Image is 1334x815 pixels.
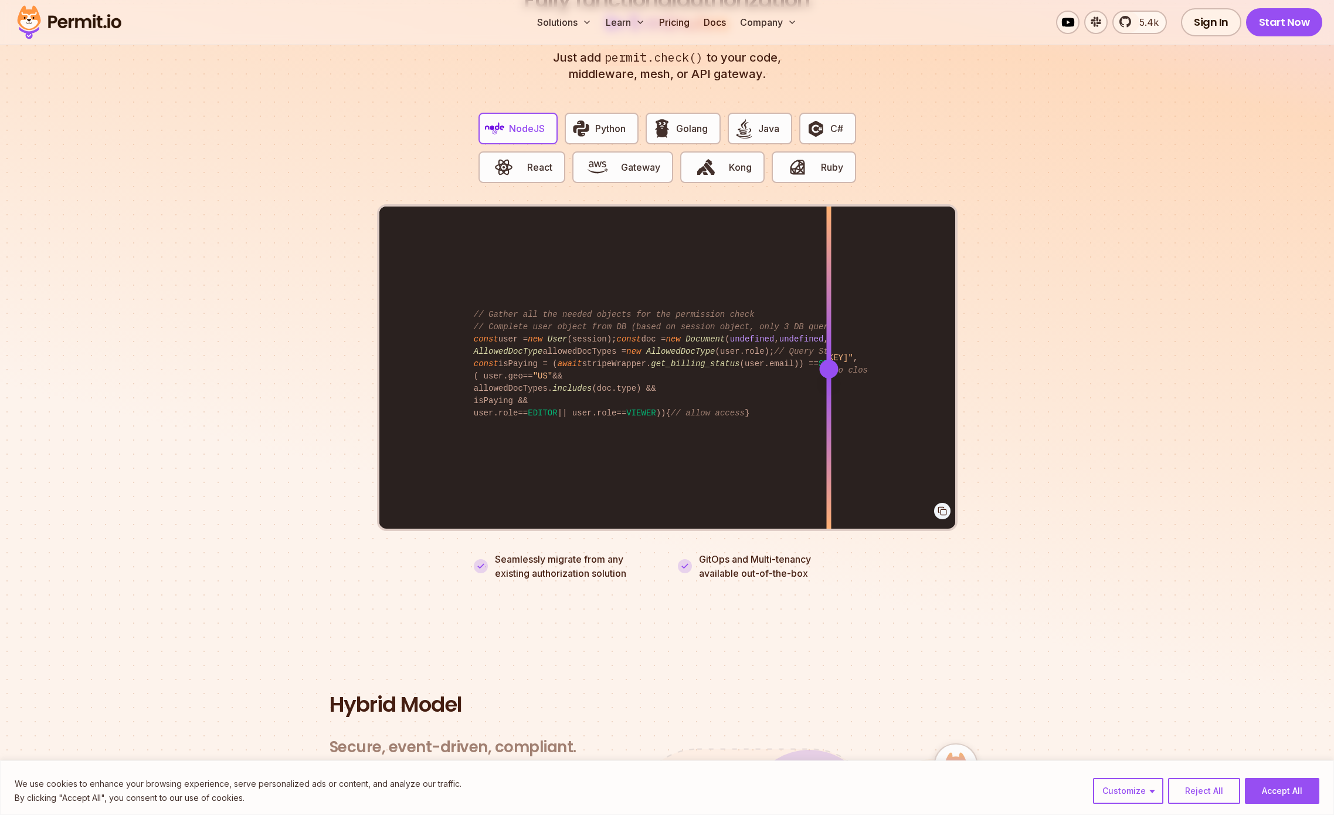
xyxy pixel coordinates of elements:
[758,121,779,136] span: Java
[616,384,636,393] span: type
[654,11,694,34] a: Pricing
[734,119,754,138] img: Java
[527,160,552,174] span: React
[626,347,641,356] span: new
[558,359,582,368] span: await
[15,777,461,791] p: We use cookies to enhance your browsing experience, serve personalized ads or content, and analyz...
[528,408,557,418] span: EDITOR
[466,299,868,429] code: user = (session); doc = ( , , session. ); allowedDocTypes = (user. ); isPaying = ( stripeWrapper....
[474,359,498,368] span: const
[1246,8,1323,36] a: Start Now
[474,347,543,356] span: AllowedDocType
[601,11,650,34] button: Learn
[806,119,826,138] img: C#
[1168,778,1240,804] button: Reject All
[509,121,545,136] span: NodeJS
[819,359,882,368] span: STRIPE_PAYING
[621,160,660,174] span: Gateway
[729,160,752,174] span: Kong
[541,49,794,82] p: Just add to your code, middleware, mesh, or API gateway.
[1132,15,1159,29] span: 5.4k
[552,384,592,393] span: includes
[595,121,626,136] span: Python
[474,310,755,319] span: // Gather all the needed objects for the permission check
[532,11,596,34] button: Solutions
[597,408,617,418] span: role
[528,334,542,344] span: new
[774,347,1040,356] span: // Query Stripe for live data (hope it's not too slow)
[646,347,715,356] span: AllowedDocType
[330,738,576,757] h3: Secure, event-driven, compliant.
[485,119,505,138] img: NodeJS
[474,322,863,332] span: // Complete user object from DB (based on session object, only 3 DB queries...)
[730,334,775,344] span: undefined
[330,693,1005,716] h2: Hybrid Model
[494,157,514,177] img: React
[735,11,802,34] button: Company
[1112,11,1167,34] a: 5.4k
[1245,778,1319,804] button: Accept All
[745,347,765,356] span: role
[779,334,824,344] span: undefined
[685,334,725,344] span: Document
[533,371,553,381] span: "US"
[651,359,739,368] span: get_billing_status
[571,119,591,138] img: Python
[498,408,518,418] span: role
[626,408,656,418] span: VIEWER
[671,408,745,418] span: // allow access
[588,157,607,177] img: Gateway
[666,334,681,344] span: new
[769,359,794,368] span: email
[779,366,902,375] span: // allowed to close issue
[652,119,672,138] img: Golang
[1181,8,1241,36] a: Sign In
[495,552,657,580] p: Seamlessly migrate from any existing authorization solution
[15,791,461,805] p: By clicking "Accept All", you consent to our use of cookies.
[821,160,843,174] span: Ruby
[1093,778,1163,804] button: Customize
[474,334,498,344] span: const
[616,334,641,344] span: const
[508,371,523,381] span: geo
[548,334,568,344] span: User
[601,49,707,66] span: permit.check()
[696,157,716,177] img: Kong
[699,11,731,34] a: Docs
[699,552,811,580] p: GitOps and Multi-tenancy available out-of-the-box
[676,121,708,136] span: Golang
[12,2,127,42] img: Permit logo
[830,121,843,136] span: C#
[787,157,807,177] img: Ruby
